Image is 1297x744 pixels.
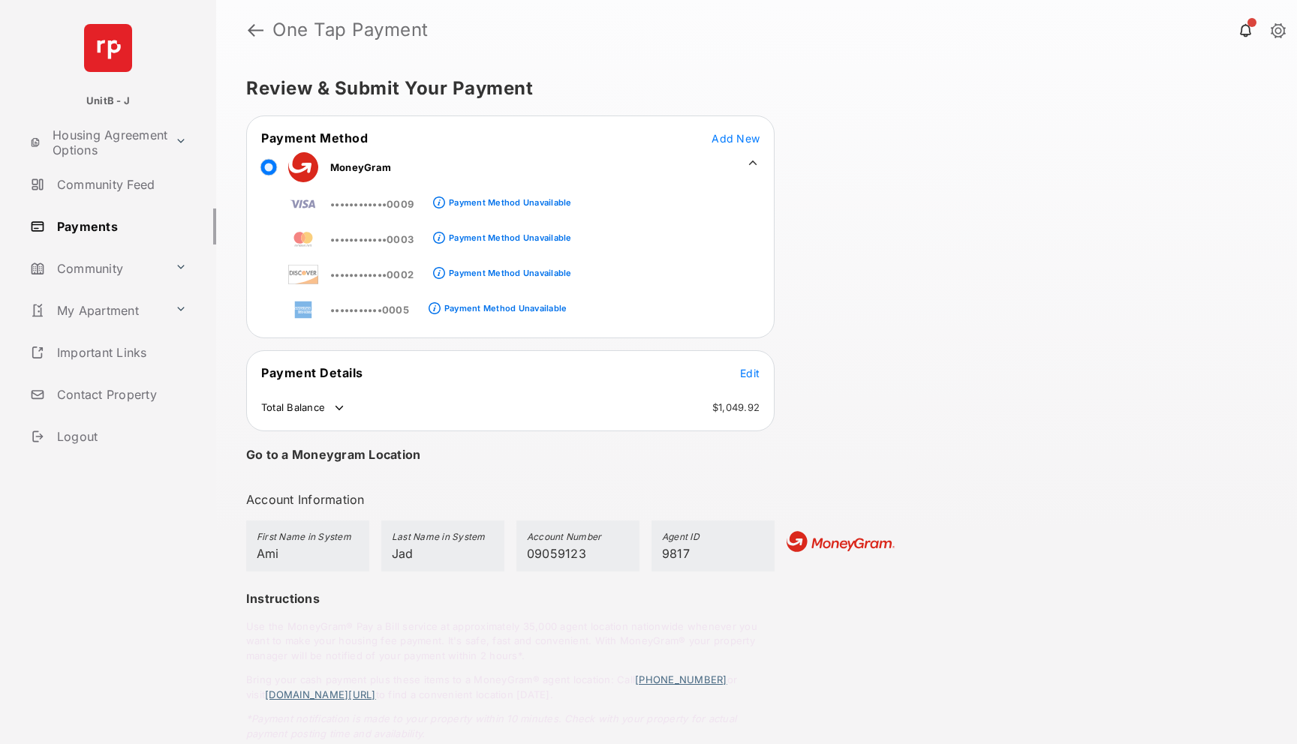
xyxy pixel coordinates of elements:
p: Bring your cash payment plus these items to a MoneyGram® agent location: Call or visit to find a ... [246,673,775,702]
span: Ami [257,546,279,561]
span: ••••••••••••0009 [330,198,414,210]
div: Payment Method Unavailable [444,303,567,313]
span: Edit [740,367,760,379]
td: Total Balance [260,400,347,415]
span: Jad [392,546,414,561]
span: ••••••••••••0003 [330,233,414,245]
a: My Apartment [24,292,169,328]
a: Community [24,250,169,286]
a: Payments [24,208,216,244]
h4: Go to a Moneygram Location [246,447,420,462]
span: 09059123 [527,546,586,561]
button: Edit [740,365,760,380]
h5: Account Number [527,531,629,546]
a: Logout [24,418,216,454]
span: Add New [712,132,760,145]
strong: One Tap Payment [272,21,429,39]
h5: First Name in System [257,531,359,546]
a: [PHONE_NUMBER] [635,673,727,685]
h3: Instructions [246,589,775,607]
a: Contact Property [24,376,216,412]
button: Add New [712,130,760,145]
a: [DOMAIN_NAME][URL] [265,688,375,700]
a: Housing Agreement Options [24,124,169,160]
div: Payment Method Unavailable [449,197,571,208]
a: Important Links [24,334,193,370]
h5: Review & Submit Your Payment [246,79,1255,97]
p: Use the MoneyGram® Pay a Bill service at approximately 35,000 agent location nationwide whenever ... [246,619,775,664]
span: ••••••••••••0002 [330,268,414,280]
span: MoneyGram [330,161,391,173]
h5: Agent ID [662,531,764,546]
span: Payment Method [261,130,368,145]
div: Payment Method Unavailable [449,232,571,243]
span: 9817 [662,546,690,561]
h3: Account Information [246,490,775,508]
em: *Payment notification is made to your property within 10 minutes. Check with your property for ac... [246,712,736,739]
span: •••••••••••0005 [330,304,409,316]
td: $1,049.92 [712,400,760,414]
a: Payment Method Unavailable [445,256,571,281]
p: UnitB - J [86,94,130,109]
a: Community Feed [24,166,216,202]
h5: Last Name in System [392,531,494,546]
a: Payment Method Unavailable [445,220,571,246]
a: Payment Method Unavailable [441,291,567,316]
a: Payment Method Unavailable [445,185,571,211]
div: Payment Method Unavailable [449,268,571,278]
span: Payment Details [261,365,363,380]
img: svg+xml;base64,PHN2ZyB4bWxucz0iaHR0cDovL3d3dy53My5vcmcvMjAwMC9zdmciIHdpZHRoPSI2NCIgaGVpZ2h0PSI2NC... [84,24,132,72]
